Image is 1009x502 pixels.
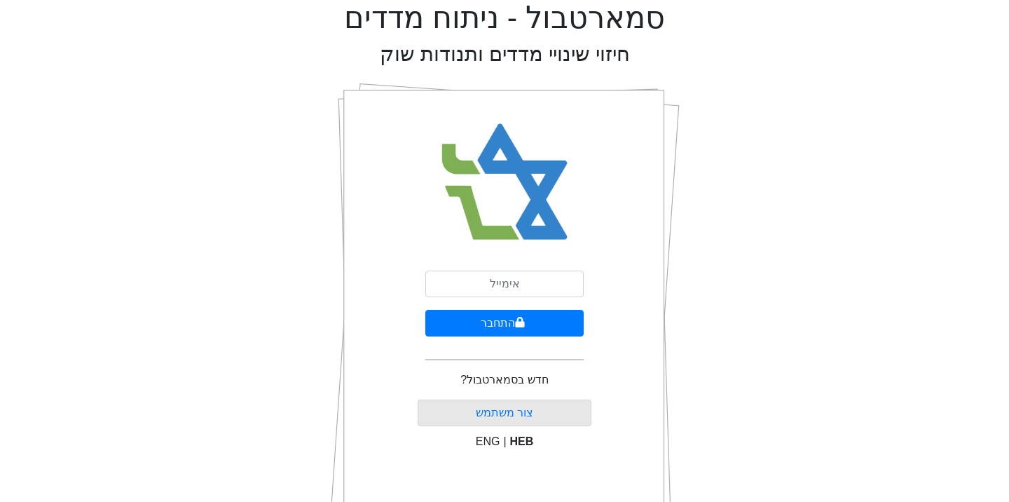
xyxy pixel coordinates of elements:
[476,407,533,419] a: צור משתמש
[418,400,592,426] button: צור משתמש
[380,42,630,67] h2: חיזוי שינויי מדדים ותנודות שוק
[425,271,584,297] input: אימייל
[425,310,584,337] button: התחבר
[429,105,581,259] img: Smart Bull
[510,435,534,447] span: HEB
[460,372,548,388] p: חדש בסמארטבול?
[476,435,500,447] span: ENG
[503,435,506,447] span: |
